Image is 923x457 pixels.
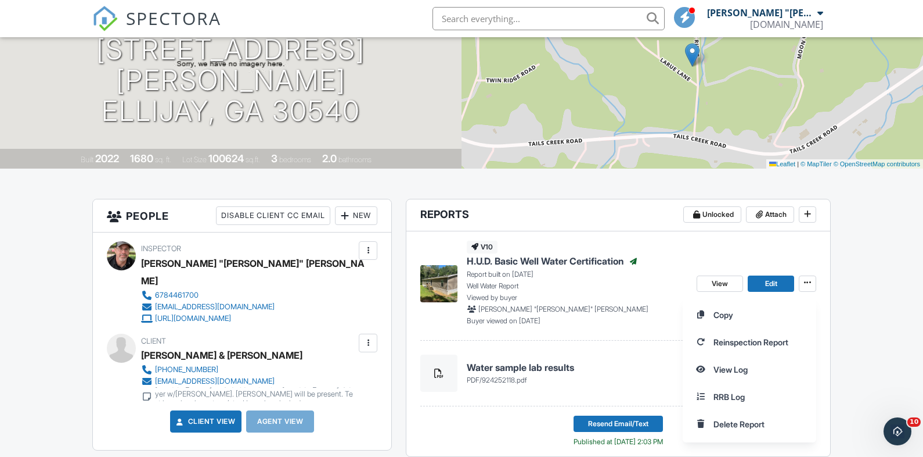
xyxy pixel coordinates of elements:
span: Inspector [141,244,181,253]
a: [PHONE_NUMBER] [141,364,356,376]
span: Built [81,155,93,164]
span: bathrooms [338,155,372,164]
div: [PERSON_NAME] "[PERSON_NAME]" [PERSON_NAME] [707,7,814,19]
img: The Best Home Inspection Software - Spectora [92,6,118,31]
span: 10 [907,417,921,427]
h3: People [93,199,391,233]
a: 6784461700 [141,290,356,301]
div: [EMAIL_ADDRESS][DOMAIN_NAME] [155,302,275,312]
div: [EMAIL_ADDRESS][DOMAIN_NAME] [155,377,275,386]
span: sq. ft. [155,155,171,164]
iframe: Intercom live chat [884,417,911,445]
a: SPECTORA [92,16,221,40]
span: sq.ft. [246,155,260,164]
div: [PERSON_NAME] & [PERSON_NAME] [141,347,302,364]
div: [PERSON_NAME] "[PERSON_NAME]" [PERSON_NAME] [141,255,365,290]
a: [URL][DOMAIN_NAME] [141,313,356,324]
a: [EMAIL_ADDRESS][DOMAIN_NAME] [141,301,356,313]
a: Client View [174,416,236,427]
div: [URL][DOMAIN_NAME] [155,314,231,323]
a: © OpenStreetMap contributors [834,160,920,167]
div: [PHONE_NUMBER] [155,365,218,374]
div: Disable Client CC Email [216,206,330,225]
div: 2.0 [322,152,337,165]
span: Client [141,337,166,345]
div: [PERSON_NAME] was lender. Not now. [PERSON_NAME] is buyer w/[PERSON_NAME]. [PERSON_NAME] will be ... [155,380,356,408]
span: Lot Size [182,155,207,164]
div: 100624 [208,152,244,165]
div: 1680 [130,152,153,165]
a: [EMAIL_ADDRESS][DOMAIN_NAME] [141,376,356,387]
span: | [797,160,799,167]
h1: [STREET_ADDRESS][PERSON_NAME] Ellijay, GA 30540 [19,34,443,126]
img: Marker [685,43,700,67]
a: Leaflet [769,160,795,167]
div: 2022 [95,152,119,165]
input: Search everything... [432,7,665,30]
a: © MapTiler [801,160,832,167]
span: bedrooms [279,155,311,164]
div: New [335,206,377,225]
div: 6784461700 [155,291,199,300]
div: GeorgiaHomePros.com [750,19,823,30]
span: SPECTORA [126,6,221,30]
div: 3 [271,152,277,165]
